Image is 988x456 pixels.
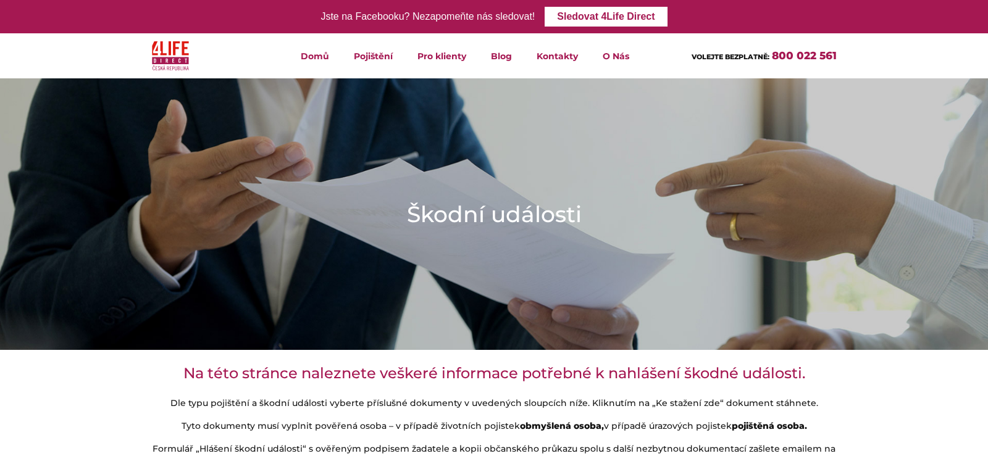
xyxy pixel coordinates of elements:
a: 800 022 561 [772,49,837,62]
a: Kontakty [524,33,590,78]
img: 4Life Direct Česká republika logo [152,38,189,73]
strong: pojištěná osoba. [732,420,807,431]
p: Tyto dokumenty musí vyplnit pověřená osoba – v případě životních pojistek v případě úrazových poj... [151,420,837,433]
span: VOLEJTE BEZPLATNĚ: [692,52,769,61]
div: Jste na Facebooku? Nezapomeňte nás sledovat! [320,8,535,26]
p: Dle typu pojištění a škodní události vyberte příslušné dokumenty v uvedených sloupcích níže. Klik... [151,397,837,410]
h3: Na této stránce naleznete veškeré informace potřebné k nahlášení škodné události. [151,365,837,382]
a: Blog [479,33,524,78]
strong: obmyšlená osoba, [520,420,604,431]
a: Domů [288,33,341,78]
a: Sledovat 4Life Direct [545,7,667,27]
h1: Škodní události [407,199,582,230]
